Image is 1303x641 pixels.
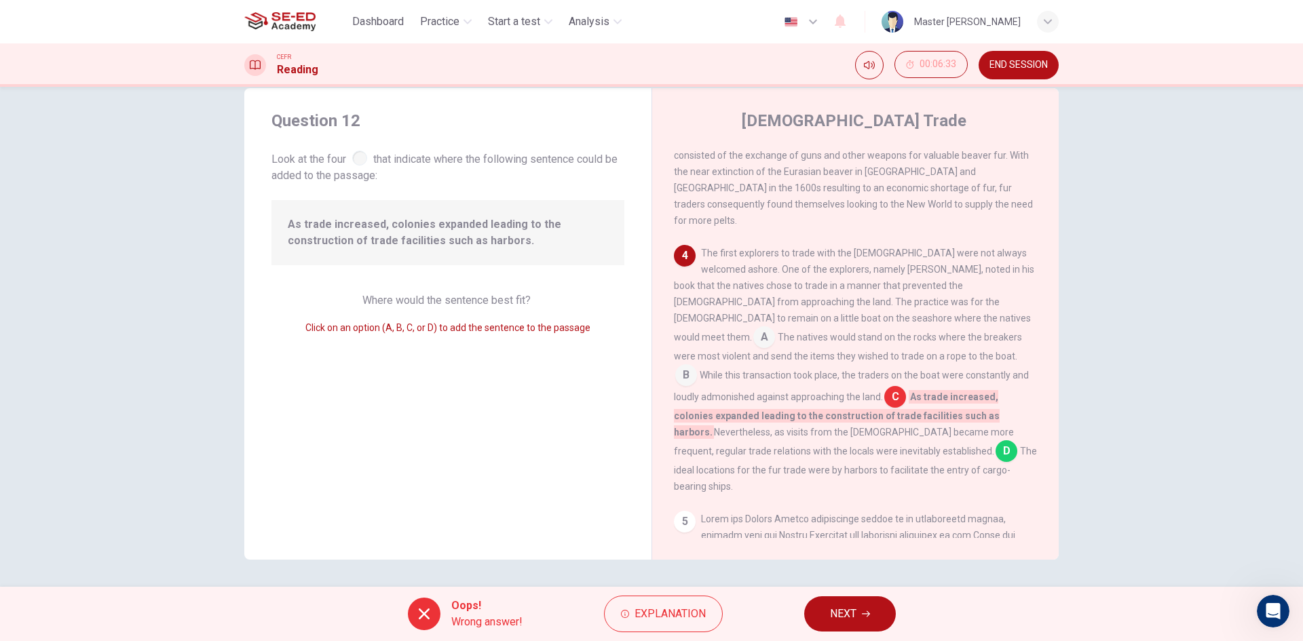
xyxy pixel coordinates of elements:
button: 00:06:33 [894,51,968,78]
span: Help [215,457,237,467]
span: NEXT [830,604,856,623]
span: Explanation [635,604,706,623]
span: Messages [113,457,159,467]
span: Oops! [451,598,523,614]
div: CEFR Level Test Structure and Scoring System [20,303,252,343]
div: Mute [855,51,884,79]
div: Close [233,22,258,46]
img: Profile image for Fin [211,224,227,240]
span: As trade increased, colonies expanded leading to the construction of trade facilities such as har... [288,216,608,249]
h4: Question 12 [271,110,624,132]
span: END SESSION [989,60,1048,71]
button: Practice [415,9,477,34]
span: Home [30,457,60,467]
span: 00:06:33 [920,59,956,70]
button: Help [181,423,271,478]
span: Where would the sentence best fit? [362,294,533,307]
span: Wrong answer! [451,614,523,630]
span: Practice [420,14,459,30]
span: Nevertheless, as visits from the [DEMOGRAPHIC_DATA] became more frequent, regular trade relations... [674,427,1014,457]
span: Search for help [28,277,110,292]
div: AI Agent and team can help [28,232,206,246]
p: How can we help? [27,166,244,189]
div: 5 [674,511,696,532]
button: Search for help [20,271,252,298]
span: C [884,386,906,408]
span: The first explorers to trade with the [DEMOGRAPHIC_DATA] were not always welcomed ashore. One of ... [674,248,1034,343]
span: D [996,440,1017,462]
span: The ideal locations for the fur trade were by harbors to facilitate the entry of cargo-bearing sh... [674,446,1037,492]
div: Master [PERSON_NAME] [914,14,1021,30]
iframe: Intercom live chat [1257,595,1289,627]
button: Messages [90,423,181,478]
div: Ask a questionAI Agent and team can helpProfile image for Fin [14,206,258,258]
div: Ask a question [28,218,206,232]
span: As trade increased, colonies expanded leading to the construction of trade facilities such as har... [674,390,1000,439]
button: Dashboard [347,9,409,34]
a: SE-ED Academy logo [244,8,347,35]
h1: Reading [277,62,318,78]
span: CEFR [277,52,291,62]
button: Start a test [483,9,558,34]
span: Click on an option (A, B, C, or D) to add the sentence to the passage [305,322,590,333]
p: Hey Master. Welcome to EduSynch! [27,96,244,166]
div: CEFR Level Test Structure and Scoring System [28,309,227,337]
button: Explanation [604,596,723,632]
span: Look at the four that indicate where the following sentence could be added to the passage: [271,148,624,184]
div: I lost my test due to a technical error (CEFR Level Test) [20,343,252,382]
span: A [753,326,775,348]
img: Profile picture [882,11,903,33]
img: SE-ED Academy logo [244,8,316,35]
span: While this transaction took place, the traders on the boat were constantly and loudly admonished ... [674,370,1029,402]
span: Start a test [488,14,540,30]
span: B [675,364,697,386]
div: Hide [894,51,968,79]
div: I lost my test due to a technical error (CEFR Level Test) [28,348,227,376]
span: Dashboard [352,14,404,30]
button: END SESSION [979,51,1059,79]
img: en [782,17,799,27]
button: NEXT [804,596,896,632]
div: 4 [674,245,696,267]
h4: [DEMOGRAPHIC_DATA] Trade [742,110,966,132]
button: Analysis [563,9,627,34]
span: Analysis [569,14,609,30]
span: The natives would stand on the rocks where the breakers were most violent and send the items they... [674,332,1022,362]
